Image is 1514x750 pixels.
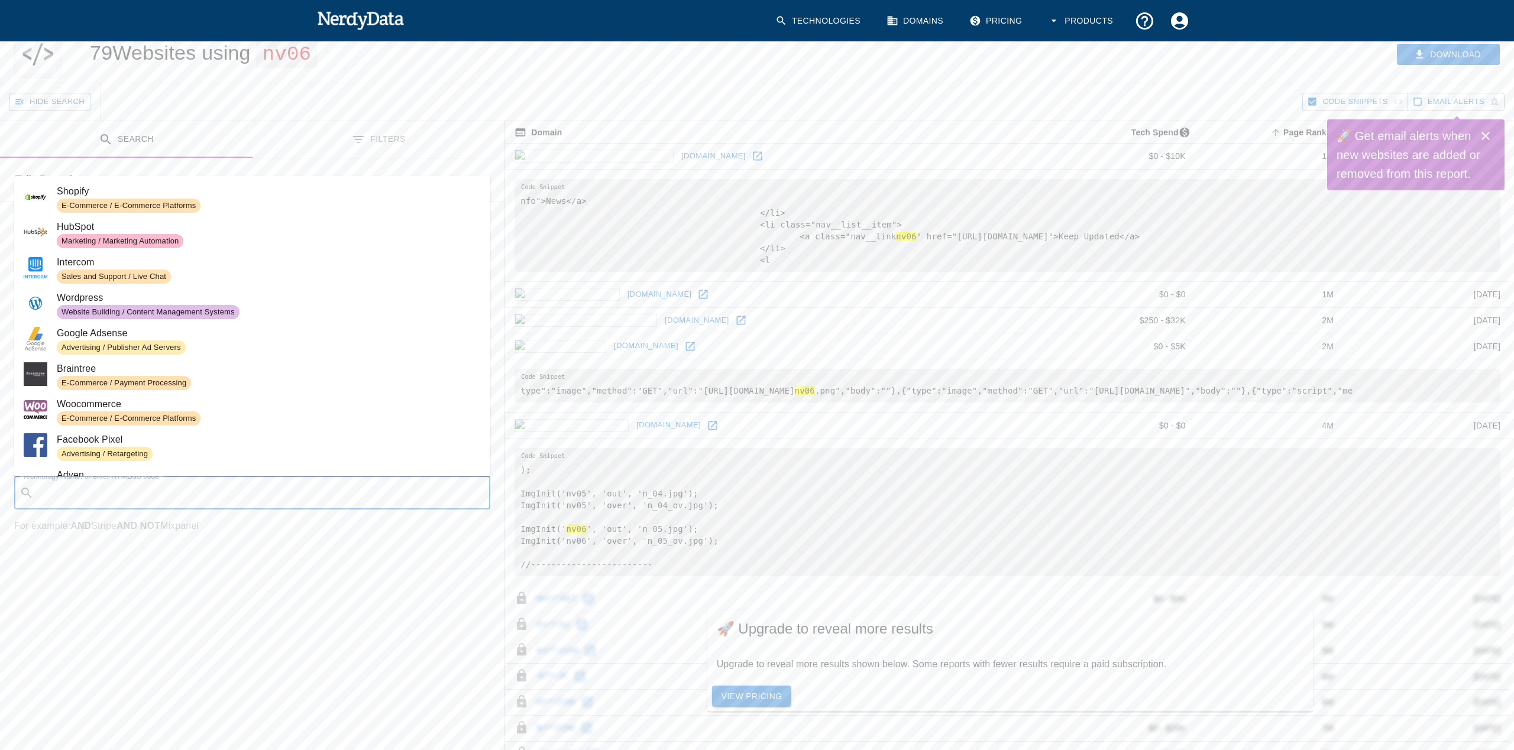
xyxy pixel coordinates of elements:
[515,314,657,327] img: sanjuanairlines.com icon
[678,147,749,165] a: [DOMAIN_NAME]
[57,326,481,340] span: Google Adsense
[625,285,695,304] a: [DOMAIN_NAME]
[879,4,953,38] a: Domains
[9,93,90,111] button: Hide Search
[1195,413,1343,439] td: 4M
[704,417,722,434] a: Open koukando.com in new window
[515,369,1500,402] pre: type":"image","method":"GET","url":"[URL][DOMAIN_NAME] .png","body":""},{"type":"image","method":...
[57,342,186,353] span: Advertising / Publisher Ad Servers
[57,255,481,270] span: Intercom
[256,41,317,68] span: nv06
[1116,125,1195,139] span: The estimated minimum and maximum annual tech spend each webpage has, based on the free, freemium...
[14,170,76,189] h6: Edit Search
[57,200,200,212] span: E-Commerce / E-Commerce Platforms
[90,41,317,64] h1: 79 Websites using
[57,307,240,318] span: Website Building / Content Management Systems
[57,468,481,482] span: Adyen
[515,125,562,139] span: The registered domain name (i.e. "nerdydata.com").
[1039,413,1195,439] td: $0 - $0
[681,337,699,355] a: Open feelmee.jp in new window
[515,340,606,353] img: feelmee.jp icon
[253,121,505,158] button: Filters
[1322,95,1387,109] span: Hide Code Snippets
[567,524,587,534] hl: nv06
[117,521,160,531] b: AND NOT
[717,619,1303,638] span: 🚀 Upgrade to reveal more results
[515,419,629,432] img: koukando.com icon
[1195,333,1343,359] td: 2M
[611,337,681,355] a: [DOMAIN_NAME]
[717,657,1303,671] p: Upgrade to reveal more results shown below. Some reports with fewer results require a paid subscr...
[1268,125,1343,139] span: A page popularity ranking based on a domain's backlinks. Smaller numbers signal more popular doma...
[1039,144,1195,170] td: $0 - $10K
[1039,307,1195,333] td: $250 - $32K
[749,147,766,165] a: Open conference-oxford.com in new window
[515,179,1500,272] pre: nfo">News</a> </li> <li class="nav__list__item"> <a class="nav__link " href="[URL][DOMAIN_NAME]">...
[57,291,481,305] span: Wordpress
[57,449,153,460] span: Advertising / Retargeting
[57,397,481,411] span: Woocommerce
[57,433,481,447] span: Facebook Pixel
[1041,4,1122,38] button: Products
[1428,95,1484,109] span: Get email alerts with newly found website results. Click to enable.
[57,378,191,389] span: E-Commerce / Payment Processing
[20,31,56,78] img: "nv06" logo
[57,271,171,283] span: Sales and Support / Live Chat
[515,150,674,163] img: conference-oxford.com icon
[962,4,1031,38] a: Pricing
[1302,93,1408,111] button: Hide Code Snippets
[1195,281,1343,307] td: 1M
[22,471,159,481] label: Technology Name, or enter HTML/JS code
[1337,126,1481,183] h6: 🚀 Get email alerts when new websites are added or removed from this report.
[1162,4,1197,38] button: Account Settings
[712,686,792,707] a: View Pricing
[1343,281,1510,307] td: [DATE]
[633,416,704,434] a: [DOMAIN_NAME]
[1343,413,1510,439] td: [DATE]
[662,311,732,330] a: [DOMAIN_NAME]
[1039,281,1195,307] td: $0 - $0
[768,4,870,38] a: Technologies
[1397,44,1500,66] button: Download
[1474,124,1497,148] button: Close
[795,386,815,395] hl: nv06
[57,413,200,424] span: E-Commerce / E-Commerce Platforms
[1127,4,1162,38] button: Support and Documentation
[896,232,916,241] hl: nv06
[515,448,1500,576] pre: ); ImgInit('nv05', 'out', 'n_04.jpg'); ImgInit('nv05', 'over', 'n_04_ov.jpg'); ImgInit(' ', 'out'...
[1039,333,1195,359] td: $0 - $5K
[317,8,404,32] img: NerdyData.com
[1343,307,1510,333] td: [DATE]
[515,288,619,301] img: tegamiza.net icon
[14,519,490,533] p: For example: Stripe Mixpanel
[1195,144,1343,170] td: 1M
[57,220,481,234] span: HubSpot
[57,362,481,376] span: Braintree
[70,521,91,531] b: AND
[1195,307,1343,333] td: 2M
[1343,333,1510,359] td: [DATE]
[57,184,481,199] span: Shopify
[1408,93,1505,111] button: Get email alerts with newly found website results. Click to enable.
[732,311,750,329] a: Open sanjuanairlines.com in new window
[694,285,712,303] a: Open tegamiza.net in new window
[57,236,183,247] span: Marketing / Marketing Automation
